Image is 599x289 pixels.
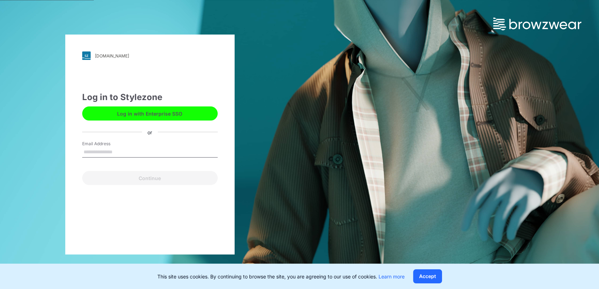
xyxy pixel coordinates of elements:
label: Email Address [82,141,132,147]
div: or [142,128,158,136]
button: Accept [413,269,442,283]
a: Learn more [379,273,405,279]
div: Log in to Stylezone [82,91,218,104]
img: svg+xml;base64,PHN2ZyB3aWR0aD0iMjgiIGhlaWdodD0iMjgiIHZpZXdCb3g9IjAgMCAyOCAyOCIgZmlsbD0ibm9uZSIgeG... [82,51,91,60]
p: This site uses cookies. By continuing to browse the site, you are agreeing to our use of cookies. [157,273,405,280]
a: [DOMAIN_NAME] [82,51,218,60]
div: [DOMAIN_NAME] [95,53,129,59]
button: Log in with Enterprise SSO [82,106,218,121]
img: browzwear-logo.73288ffb.svg [493,18,581,30]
